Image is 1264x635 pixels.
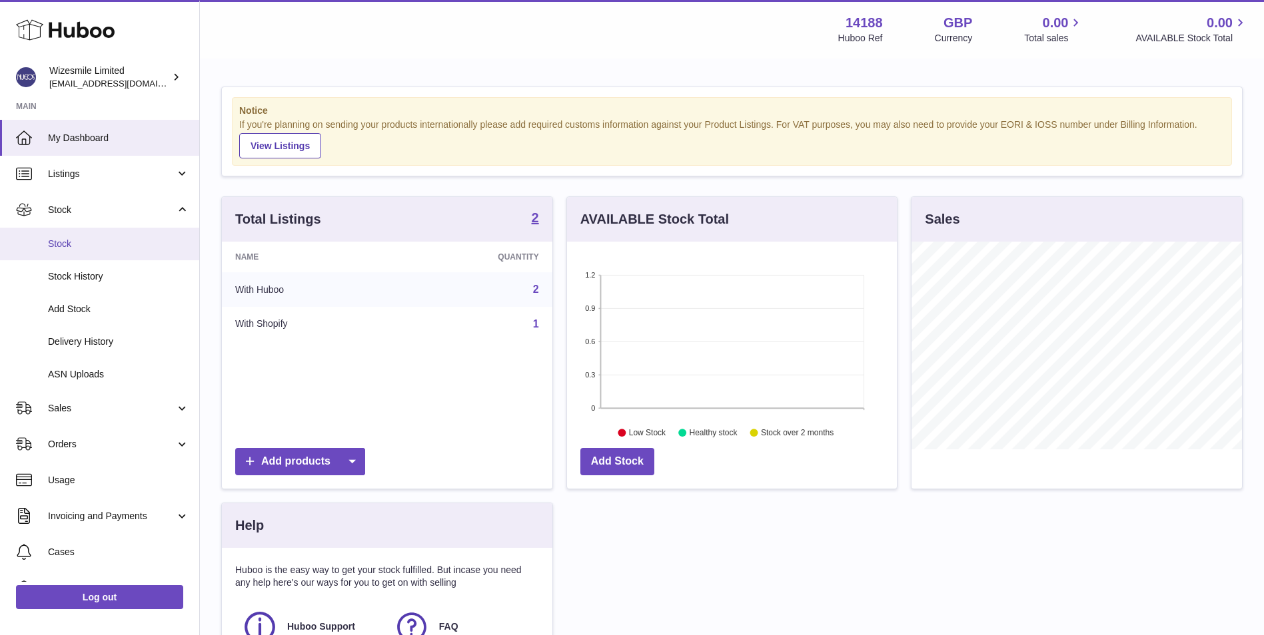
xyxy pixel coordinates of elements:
span: AVAILABLE Stock Total [1135,32,1248,45]
span: Total sales [1024,32,1083,45]
text: 0.6 [585,337,595,345]
th: Quantity [400,242,552,272]
span: FAQ [439,620,458,633]
span: ASN Uploads [48,368,189,381]
a: Log out [16,585,183,609]
a: 2 [533,284,539,295]
a: 2 [532,211,539,227]
text: 0.9 [585,304,595,312]
span: Usage [48,474,189,487]
span: [EMAIL_ADDRESS][DOMAIN_NAME] [49,78,196,89]
h3: AVAILABLE Stock Total [580,210,729,228]
td: With Shopify [222,307,400,341]
strong: GBP [944,14,972,32]
span: Invoicing and Payments [48,510,175,523]
span: Orders [48,438,175,451]
span: My Dashboard [48,132,189,144]
span: Cases [48,546,189,558]
div: Huboo Ref [838,32,883,45]
span: 0.00 [1207,14,1233,32]
div: Currency [935,32,973,45]
td: With Huboo [222,272,400,307]
span: Listings [48,168,175,180]
span: Huboo Support [287,620,355,633]
th: Name [222,242,400,272]
span: 0.00 [1043,14,1069,32]
text: Stock over 2 months [761,428,834,437]
a: 0.00 AVAILABLE Stock Total [1135,14,1248,45]
text: Low Stock [629,428,666,437]
span: Add Stock [48,303,189,316]
span: Delivery History [48,335,189,348]
span: Stock [48,204,175,216]
span: Stock [48,238,189,250]
span: Sales [48,402,175,415]
h3: Sales [925,210,959,228]
div: Wizesmile Limited [49,65,169,90]
text: 0 [591,404,595,412]
h3: Total Listings [235,210,321,228]
div: If you're planning on sending your products internationally please add required customs informati... [239,118,1225,158]
span: Stock History [48,270,189,283]
text: 1.2 [585,271,595,279]
strong: Notice [239,105,1225,117]
strong: 14188 [846,14,883,32]
p: Huboo is the easy way to get your stock fulfilled. But incase you need any help here's our ways f... [235,564,539,589]
a: Add Stock [580,448,654,475]
a: View Listings [239,133,321,158]
strong: 2 [532,211,539,224]
h3: Help [235,517,264,534]
a: Add products [235,448,365,475]
a: 0.00 Total sales [1024,14,1083,45]
text: Healthy stock [689,428,738,437]
img: internalAdmin-14188@internal.huboo.com [16,67,36,87]
a: 1 [533,318,539,329]
text: 0.3 [585,371,595,379]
